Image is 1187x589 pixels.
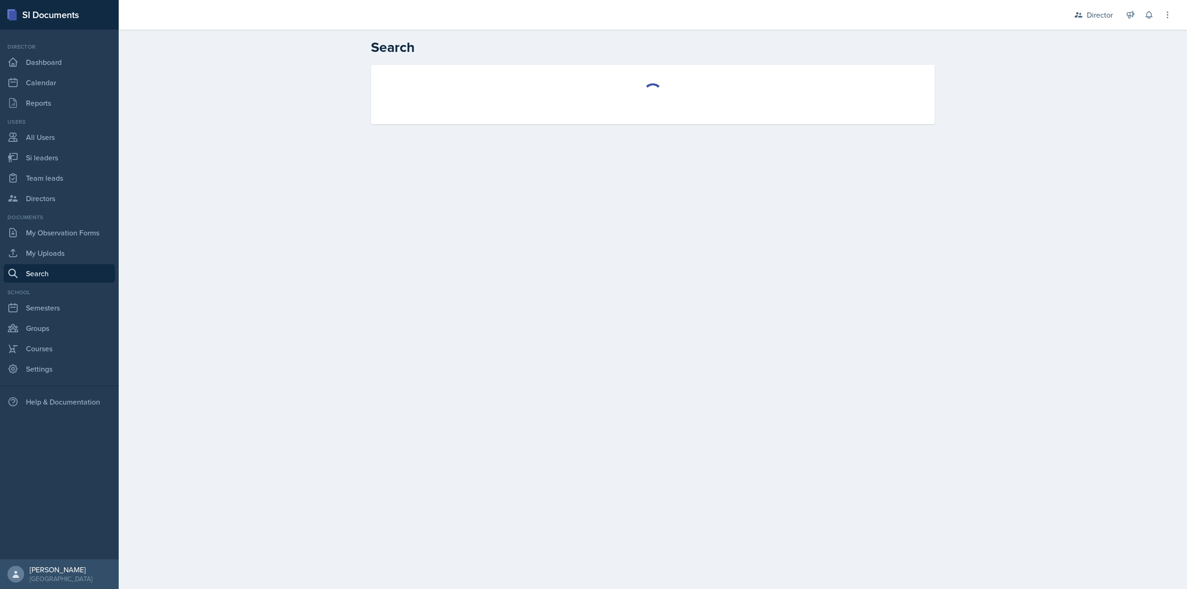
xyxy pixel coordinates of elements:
div: [PERSON_NAME] [30,565,92,574]
div: Director [4,43,115,51]
a: Directors [4,189,115,208]
a: Reports [4,94,115,112]
div: Documents [4,213,115,222]
div: Help & Documentation [4,393,115,411]
a: Team leads [4,169,115,187]
a: My Uploads [4,244,115,262]
h2: Search [371,39,935,56]
div: Users [4,118,115,126]
div: Director [1087,9,1113,20]
a: My Observation Forms [4,223,115,242]
a: Calendar [4,73,115,92]
a: Search [4,264,115,283]
a: All Users [4,128,115,146]
a: Settings [4,360,115,378]
div: School [4,288,115,297]
a: Dashboard [4,53,115,71]
a: Semesters [4,298,115,317]
a: Si leaders [4,148,115,167]
a: Courses [4,339,115,358]
div: [GEOGRAPHIC_DATA] [30,574,92,583]
a: Groups [4,319,115,337]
